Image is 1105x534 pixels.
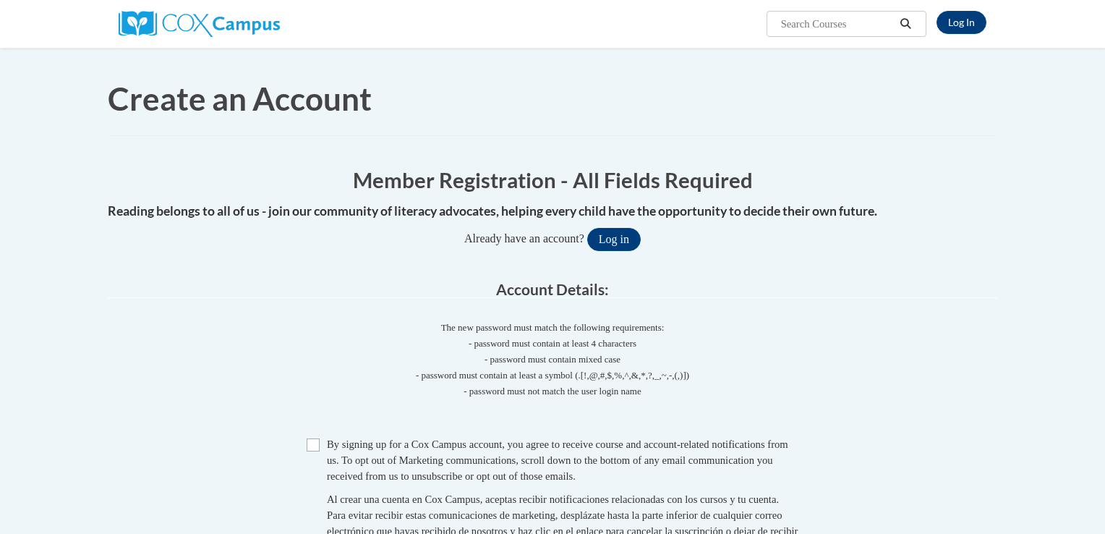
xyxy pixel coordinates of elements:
span: The new password must match the following requirements: [441,322,665,333]
span: Account Details: [496,280,609,298]
span: Create an Account [108,80,372,117]
button: Search [895,15,917,33]
a: Cox Campus [119,17,280,29]
span: - password must contain at least 4 characters - password must contain mixed case - password must ... [108,336,997,399]
img: Cox Campus [119,11,280,37]
span: Already have an account? [464,232,584,245]
a: Log In [937,11,986,34]
button: Log in [587,228,641,251]
h1: Member Registration - All Fields Required [108,165,997,195]
input: Search Courses [780,15,895,33]
h4: Reading belongs to all of us - join our community of literacy advocates, helping every child have... [108,202,997,221]
span: By signing up for a Cox Campus account, you agree to receive course and account-related notificat... [327,438,788,482]
i:  [900,19,913,30]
